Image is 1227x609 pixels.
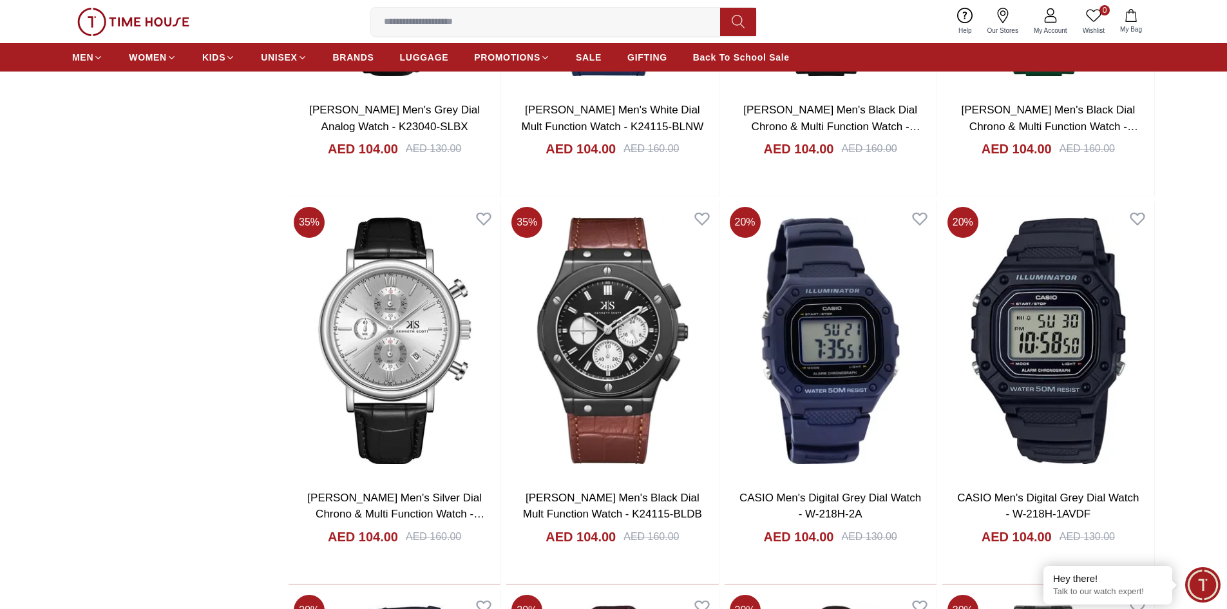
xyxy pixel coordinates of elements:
span: 0 [1099,5,1110,15]
a: BRANDS [333,46,374,69]
h4: AED 104.00 [546,140,616,158]
span: My Account [1029,26,1072,35]
div: AED 160.00 [406,529,461,545]
h4: AED 104.00 [328,140,398,158]
span: SALE [576,51,602,64]
a: Help [951,5,980,38]
div: Hey there! [1053,572,1163,585]
span: Back To School Sale [693,51,790,64]
a: SALE [576,46,602,69]
img: ... [77,8,189,36]
div: AED 160.00 [841,141,897,157]
div: AED 130.00 [406,141,461,157]
h4: AED 104.00 [546,528,616,546]
a: LUGGAGE [400,46,449,69]
a: CASIO Men's Digital Grey Dial Watch - W-218H-2A [739,492,921,521]
span: GIFTING [627,51,667,64]
div: AED 160.00 [1060,141,1115,157]
span: 35 % [511,207,542,238]
button: My Bag [1112,6,1150,37]
a: Our Stores [980,5,1026,38]
a: GIFTING [627,46,667,69]
span: BRANDS [333,51,374,64]
h4: AED 104.00 [328,528,398,546]
img: Kenneth Scott Men's Black Dial Mult Function Watch - K24115-BLDB [506,202,718,479]
span: Our Stores [982,26,1023,35]
span: PROMOTIONS [474,51,540,64]
a: 0Wishlist [1075,5,1112,38]
span: 20 % [730,207,761,238]
div: AED 160.00 [623,141,679,157]
span: LUGGAGE [400,51,449,64]
h4: AED 104.00 [982,528,1052,546]
a: [PERSON_NAME] Men's Black Dial Chrono & Multi Function Watch - K23149-SSBB [962,104,1138,149]
a: Back To School Sale [693,46,790,69]
a: UNISEX [261,46,307,69]
span: 20 % [947,207,978,238]
h4: AED 104.00 [764,528,834,546]
span: UNISEX [261,51,297,64]
p: Talk to our watch expert! [1053,586,1163,597]
a: [PERSON_NAME] Men's Silver Dial Chrono & Multi Function Watch - K23151-SLBS [307,492,484,537]
img: CASIO Men's Digital Grey Dial Watch - W-218H-1AVDF [942,202,1154,479]
a: [PERSON_NAME] Men's Black Dial Mult Function Watch - K24115-BLDB [523,492,702,521]
a: MEN [72,46,103,69]
h4: AED 104.00 [982,140,1052,158]
a: [PERSON_NAME] Men's Black Dial Chrono & Multi Function Watch - K23149-SSBB [743,104,920,149]
a: [PERSON_NAME] Men's Grey Dial Analog Watch - K23040-SLBX [309,104,480,133]
span: KIDS [202,51,225,64]
img: Kenneth Scott Men's Silver Dial Chrono & Multi Function Watch - K23151-SLBS [289,202,500,479]
span: MEN [72,51,93,64]
a: KIDS [202,46,235,69]
span: 35 % [294,207,325,238]
a: CASIO Men's Digital Grey Dial Watch - W-218H-1AVDF [957,492,1139,521]
span: Wishlist [1078,26,1110,35]
a: [PERSON_NAME] Men's White Dial Mult Function Watch - K24115-BLNW [521,104,703,133]
div: AED 130.00 [1060,529,1115,545]
a: WOMEN [129,46,176,69]
span: My Bag [1115,24,1147,34]
img: CASIO Men's Digital Grey Dial Watch - W-218H-2A [725,202,937,479]
span: WOMEN [129,51,167,64]
a: PROMOTIONS [474,46,550,69]
span: Help [953,26,977,35]
div: Chat Widget [1185,567,1221,603]
div: AED 160.00 [623,529,679,545]
div: AED 130.00 [841,529,897,545]
h4: AED 104.00 [764,140,834,158]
